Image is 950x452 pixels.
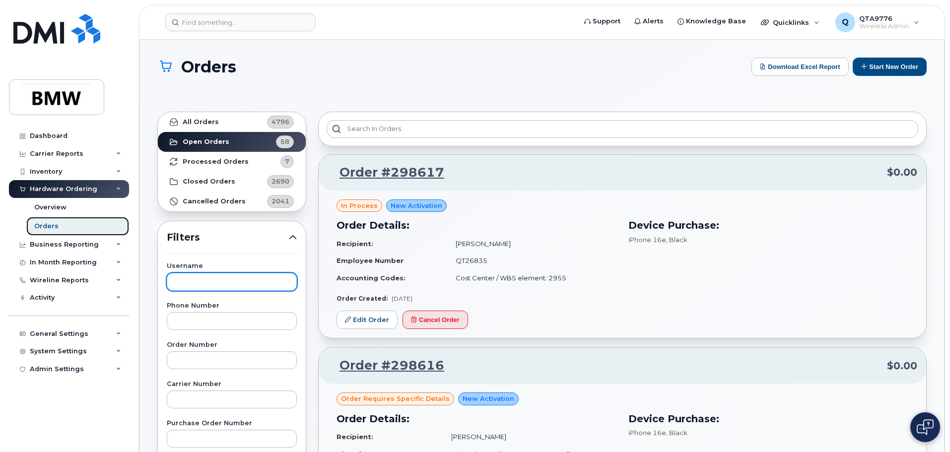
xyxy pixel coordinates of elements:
[628,218,908,233] h3: Device Purchase:
[337,311,398,329] a: Edit Order
[341,201,378,210] span: in process
[328,357,444,375] a: Order #298616
[271,117,289,127] span: 4796
[337,433,373,441] strong: Recipient:
[628,429,666,437] span: iPhone 16e
[158,132,306,152] a: Open Orders58
[628,236,666,244] span: iPhone 16e
[167,303,297,309] label: Phone Number
[158,112,306,132] a: All Orders4796
[337,411,616,426] h3: Order Details:
[183,138,229,146] strong: Open Orders
[447,252,616,269] td: QT26835
[280,137,289,146] span: 58
[447,235,616,253] td: [PERSON_NAME]
[183,197,246,205] strong: Cancelled Orders
[181,58,236,75] span: Orders
[337,240,373,248] strong: Recipient:
[183,178,235,186] strong: Closed Orders
[392,295,412,302] span: [DATE]
[158,152,306,172] a: Processed Orders7
[158,172,306,192] a: Closed Orders2690
[917,419,934,435] img: Open chat
[183,118,219,126] strong: All Orders
[447,269,616,287] td: Cost Center / WBS element: 2955
[391,201,442,210] span: New Activation
[751,58,849,76] button: Download Excel Report
[887,165,917,180] span: $0.00
[183,158,249,166] strong: Processed Orders
[337,257,404,264] strong: Employee Number
[403,311,468,329] button: Cancel Order
[666,236,687,244] span: , Black
[337,218,616,233] h3: Order Details:
[463,394,514,403] span: New Activation
[271,177,289,186] span: 2690
[167,342,297,348] label: Order Number
[442,428,616,446] td: [PERSON_NAME]
[328,164,444,182] a: Order #298617
[337,295,388,302] strong: Order Created:
[167,230,289,245] span: Filters
[285,157,289,166] span: 7
[167,420,297,427] label: Purchase Order Number
[327,120,918,138] input: Search in orders
[337,274,406,282] strong: Accounting Codes:
[271,196,289,206] span: 2041
[887,359,917,373] span: $0.00
[167,381,297,387] label: Carrier Number
[158,192,306,211] a: Cancelled Orders2041
[628,411,908,426] h3: Device Purchase:
[853,58,927,76] button: Start New Order
[341,394,450,403] span: Order requires Specific details
[666,429,687,437] span: , Black
[167,263,297,269] label: Username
